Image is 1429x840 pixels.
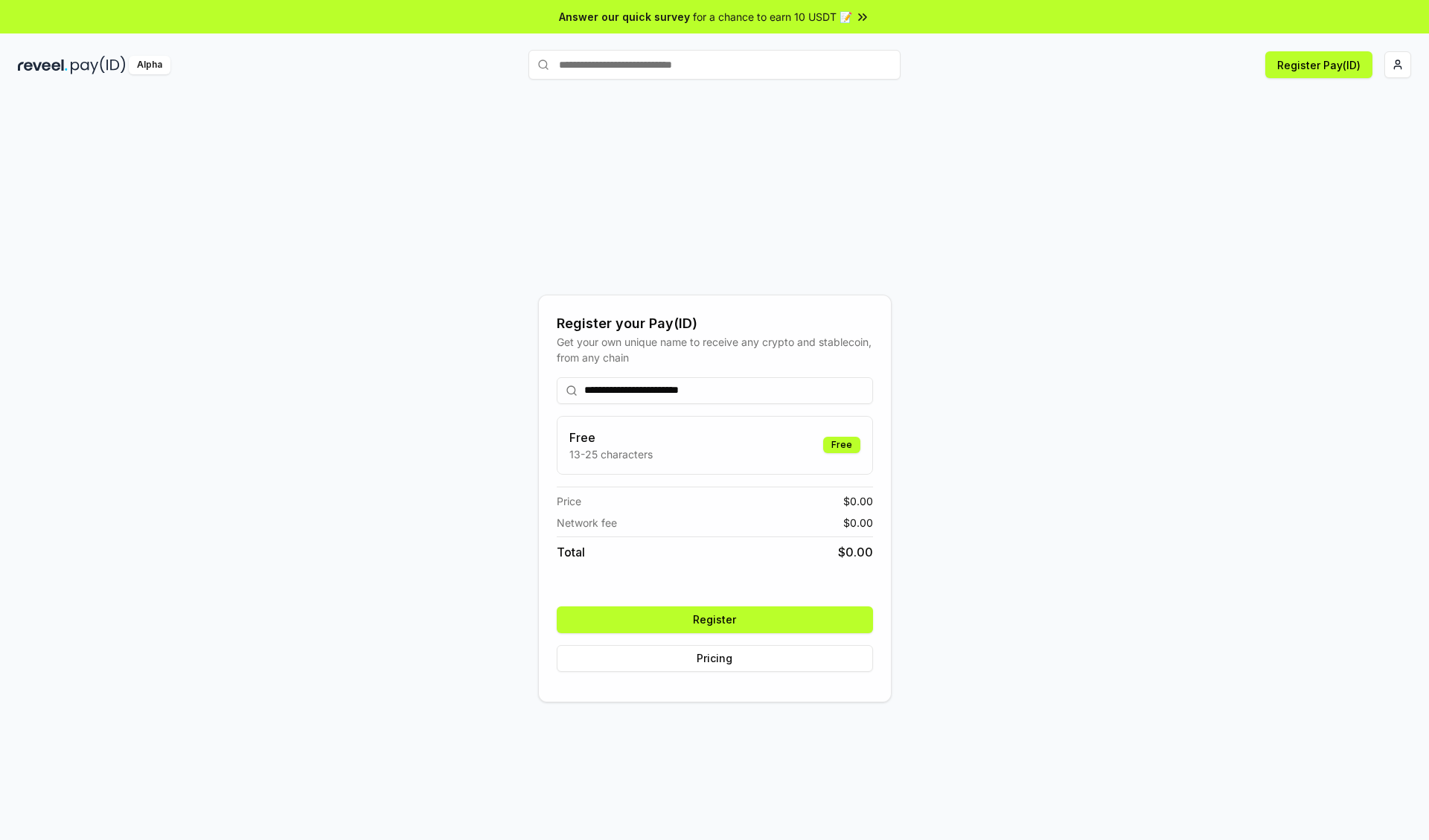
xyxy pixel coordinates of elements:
[557,645,873,672] button: Pricing
[557,493,581,509] span: Price
[559,9,690,25] span: Answer our quick survey
[693,9,852,25] span: for a chance to earn 10 USDT 📝
[71,56,126,74] img: pay_id
[1265,51,1372,78] button: Register Pay(ID)
[18,56,68,74] img: reveel_dark
[843,515,873,530] span: $ 0.00
[557,515,617,530] span: Network fee
[838,543,873,561] span: $ 0.00
[557,543,585,561] span: Total
[557,606,873,633] button: Register
[569,429,653,446] h3: Free
[557,334,873,365] div: Get your own unique name to receive any crypto and stablecoin, from any chain
[557,313,873,334] div: Register your Pay(ID)
[843,493,873,509] span: $ 0.00
[569,446,653,462] p: 13-25 characters
[823,437,860,453] div: Free
[129,56,170,74] div: Alpha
